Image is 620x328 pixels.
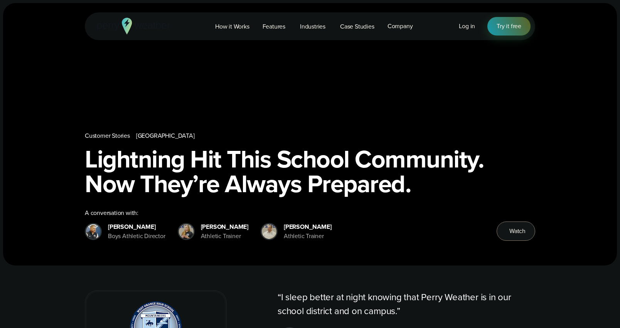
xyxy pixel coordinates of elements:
a: [GEOGRAPHIC_DATA] [136,131,195,140]
button: Watch [497,221,535,241]
div: [PERSON_NAME] [108,222,165,232]
span: Watch [509,227,526,236]
div: Athletic Trainer [284,232,331,241]
div: [PERSON_NAME] [284,222,331,232]
div: Athletic Trainer [201,232,248,241]
a: Customer Stories [85,131,130,140]
span: Company [387,22,413,31]
span: Try it free [497,22,521,31]
a: How it Works [209,19,256,34]
span: “I sleep better at night knowing that Perry Weather is in our school district and on campus.” [278,290,511,318]
span: Log in [459,22,475,30]
a: Try it free [487,17,531,36]
div: Boys Athletic Director [108,232,165,241]
span: Industries [300,22,325,31]
span: How it Works [215,22,249,31]
div: [PERSON_NAME] [201,222,248,232]
h1: Lightning Hit This School Community. Now They’re Always Prepared. [85,147,535,196]
span: Features [263,22,285,31]
a: Log in [459,22,475,31]
div: A conversation with: [85,208,484,218]
nav: Breadcrumb [85,131,535,140]
a: Case Studies [334,19,381,34]
span: Case Studies [340,22,374,31]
